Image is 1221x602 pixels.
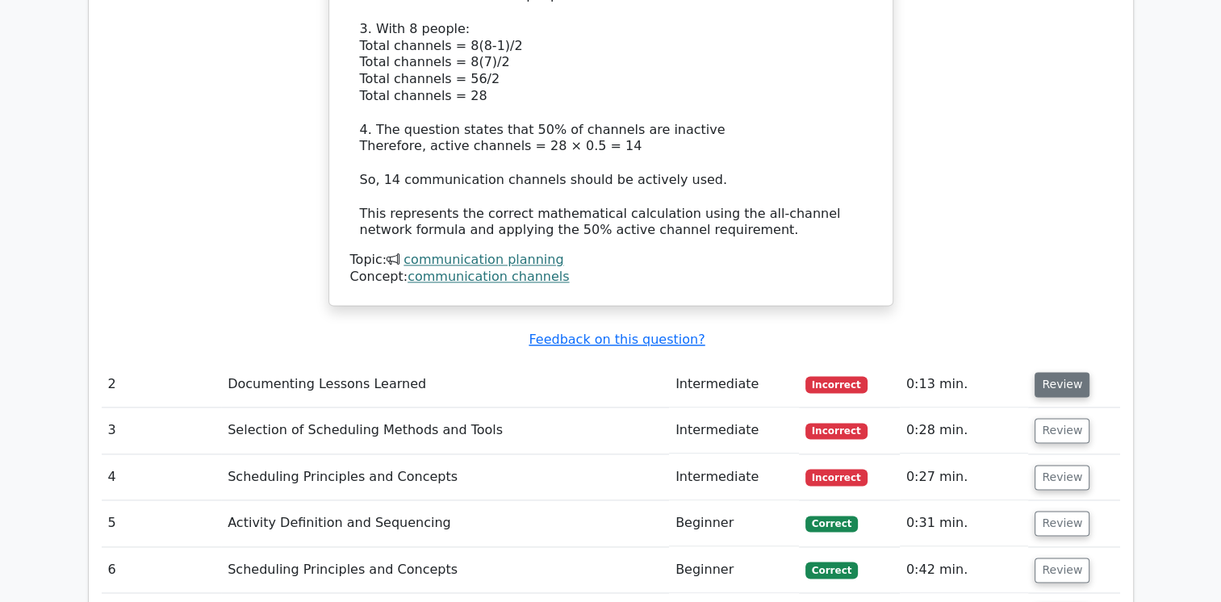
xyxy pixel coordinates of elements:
[350,269,872,286] div: Concept:
[805,423,868,439] span: Incorrect
[529,332,705,347] a: Feedback on this question?
[1035,558,1089,583] button: Review
[1035,511,1089,536] button: Review
[805,469,868,485] span: Incorrect
[102,547,222,593] td: 6
[221,547,669,593] td: Scheduling Principles and Concepts
[102,454,222,500] td: 4
[900,362,1029,408] td: 0:13 min.
[669,500,799,546] td: Beginner
[805,376,868,392] span: Incorrect
[102,500,222,546] td: 5
[669,362,799,408] td: Intermediate
[900,408,1029,454] td: 0:28 min.
[805,562,858,578] span: Correct
[669,454,799,500] td: Intermediate
[102,408,222,454] td: 3
[350,252,872,269] div: Topic:
[805,516,858,532] span: Correct
[221,500,669,546] td: Activity Definition and Sequencing
[669,547,799,593] td: Beginner
[1035,465,1089,490] button: Review
[221,362,669,408] td: Documenting Lessons Learned
[900,547,1029,593] td: 0:42 min.
[669,408,799,454] td: Intermediate
[1035,372,1089,397] button: Review
[1035,418,1089,443] button: Review
[221,408,669,454] td: Selection of Scheduling Methods and Tools
[102,362,222,408] td: 2
[408,269,569,284] a: communication channels
[900,454,1029,500] td: 0:27 min.
[221,454,669,500] td: Scheduling Principles and Concepts
[404,252,563,267] a: communication planning
[900,500,1029,546] td: 0:31 min.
